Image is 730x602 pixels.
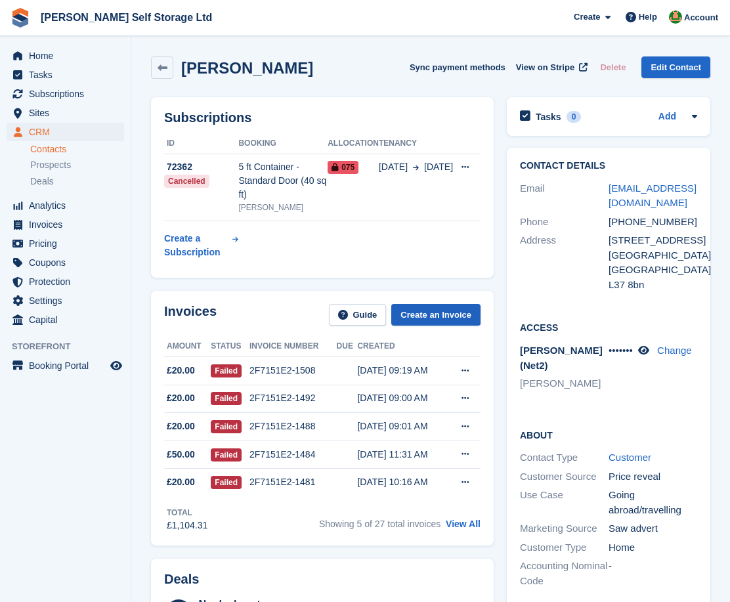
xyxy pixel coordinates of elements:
span: Prospects [30,159,71,171]
li: [PERSON_NAME] [520,376,609,391]
th: Booking [238,133,328,154]
div: [GEOGRAPHIC_DATA] [609,248,697,263]
a: menu [7,253,124,272]
div: Customer Type [520,540,609,555]
div: Email [520,181,609,211]
span: 075 [328,161,358,174]
th: Tenancy [379,133,453,154]
a: [EMAIL_ADDRESS][DOMAIN_NAME] [609,183,697,209]
div: 0 [567,111,582,123]
span: Capital [29,311,108,329]
div: [DATE] 11:31 AM [357,448,446,462]
div: Address [520,233,609,292]
span: Booking Portal [29,356,108,375]
span: [DATE] [379,160,408,174]
div: Going abroad/travelling [609,488,697,517]
th: ID [164,133,238,154]
a: menu [7,47,124,65]
a: Guide [329,304,387,326]
a: Change [657,345,692,356]
div: 2F7151E2-1508 [249,364,337,377]
span: Coupons [29,253,108,272]
div: - [609,559,697,588]
img: stora-icon-8386f47178a22dfd0bd8f6a31ec36ba5ce8667c1dd55bd0f319d3a0aa187defe.svg [11,8,30,28]
span: Failed [211,476,242,489]
a: Customer [609,452,651,463]
h2: [PERSON_NAME] [181,59,313,77]
a: menu [7,272,124,291]
a: Edit Contact [641,56,710,78]
a: Create a Subscription [164,226,238,265]
div: [GEOGRAPHIC_DATA] [609,263,697,278]
div: Home [609,540,697,555]
span: [PERSON_NAME] (Net2) [520,345,603,371]
span: Sites [29,104,108,122]
div: Marketing Source [520,521,609,536]
a: Create an Invoice [391,304,481,326]
span: Tasks [29,66,108,84]
span: £20.00 [167,475,195,489]
span: Help [639,11,657,24]
th: Allocation [328,133,379,154]
th: Created [357,336,446,357]
span: Pricing [29,234,108,253]
div: 2F7151E2-1484 [249,448,337,462]
a: Preview store [108,358,124,374]
a: View on Stripe [511,56,590,78]
span: £50.00 [167,448,195,462]
span: Create [574,11,600,24]
span: Protection [29,272,108,291]
div: 72362 [164,160,238,174]
span: Deals [30,175,54,188]
div: [DATE] 09:00 AM [357,391,446,405]
span: Storefront [12,340,131,353]
a: menu [7,66,124,84]
div: [PERSON_NAME] [238,202,328,213]
span: Failed [211,364,242,377]
span: Subscriptions [29,85,108,103]
span: Failed [211,392,242,405]
h2: Invoices [164,304,217,326]
button: Sync payment methods [410,56,505,78]
th: Status [211,336,249,357]
div: Total [167,507,207,519]
a: Contacts [30,143,124,156]
div: 5 ft Container - Standard Door (40 sq ft) [238,160,328,202]
div: Create a Subscription [164,232,230,259]
div: [DATE] 09:01 AM [357,419,446,433]
div: 2F7151E2-1481 [249,475,337,489]
span: [DATE] [424,160,453,174]
img: Joshua Wild [669,11,682,24]
h2: Contact Details [520,161,697,171]
div: Price reveal [609,469,697,484]
a: [PERSON_NAME] Self Storage Ltd [35,7,217,28]
h2: Subscriptions [164,110,481,125]
div: Saw advert [609,521,697,536]
h2: Access [520,320,697,333]
a: menu [7,234,124,253]
a: menu [7,85,124,103]
h2: Tasks [536,111,561,123]
a: menu [7,196,124,215]
span: Failed [211,420,242,433]
span: £20.00 [167,391,195,405]
div: 2F7151E2-1488 [249,419,337,433]
div: Contact Type [520,450,609,465]
span: Invoices [29,215,108,234]
div: £1,104.31 [167,519,207,532]
span: Showing 5 of 27 total invoices [319,519,440,529]
span: ••••••• [609,345,633,356]
a: View All [446,519,481,529]
div: Accounting Nominal Code [520,559,609,588]
h2: Deals [164,572,199,587]
span: CRM [29,123,108,141]
div: Use Case [520,488,609,517]
span: £20.00 [167,419,195,433]
span: Analytics [29,196,108,215]
span: View on Stripe [516,61,574,74]
div: [DATE] 09:19 AM [357,364,446,377]
span: Failed [211,448,242,462]
a: menu [7,215,124,234]
th: Due [337,336,358,357]
span: Account [684,11,718,24]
